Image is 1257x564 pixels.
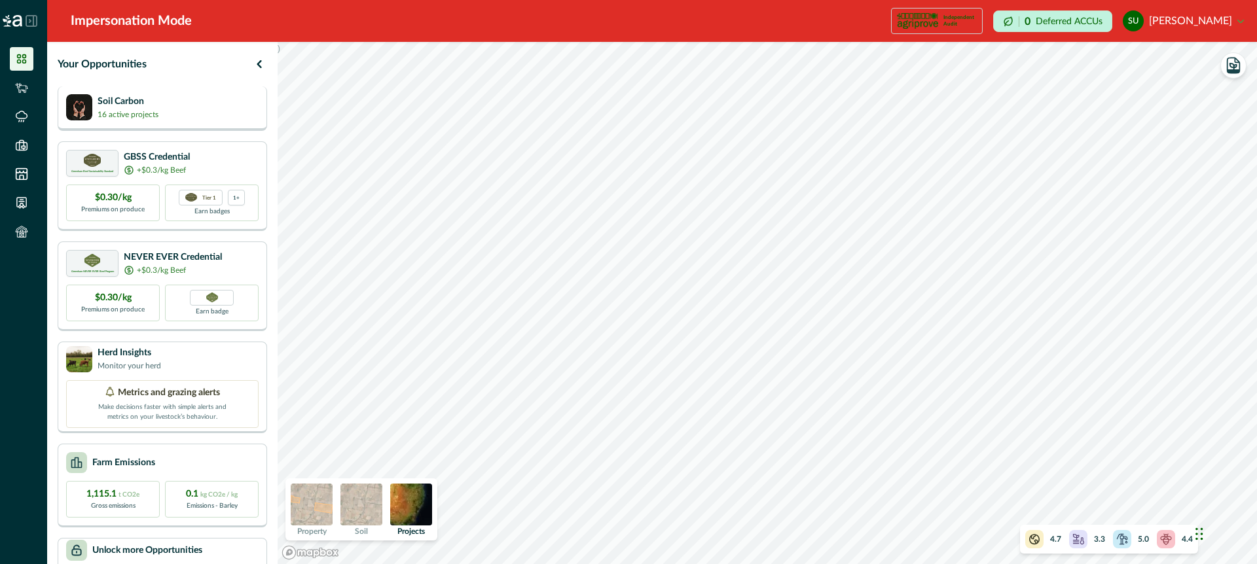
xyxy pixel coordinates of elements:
p: Earn badge [196,306,228,317]
img: projects preview [390,484,432,525]
p: Herd Insights [98,346,161,360]
div: more credentials avaialble [228,190,245,205]
img: property preview [291,484,333,525]
p: Premiums on produce [81,305,145,315]
img: soil preview [340,484,382,525]
p: Emissions - Barley [187,501,238,511]
img: certification logo [185,193,197,202]
div: Impersonation Mode [71,11,192,31]
p: $0.30/kg [95,191,132,205]
button: stuart upton[PERSON_NAME] [1123,5,1244,37]
p: Farm Emissions [92,456,155,470]
p: 3.3 [1094,533,1105,545]
img: certification logo [84,254,101,267]
div: Drag [1195,514,1203,554]
p: Soil Carbon [98,95,158,109]
p: +$0.3/kg Beef [137,164,186,176]
p: $0.30/kg [95,291,132,305]
img: Greenham NEVER EVER certification badge [206,292,218,302]
p: NEVER EVER Credential [124,251,222,264]
p: Projects [397,527,425,535]
p: 5.0 [1138,533,1149,545]
p: Unlock more Opportunities [92,544,202,557]
p: Your Opportunities [58,56,147,72]
a: Mapbox logo [282,545,339,560]
p: Monitor your herd [98,360,161,372]
p: 16 active projects [98,109,158,120]
p: 0 [1025,16,1030,27]
p: 1+ [233,193,240,202]
p: 4.4 [1182,533,1193,545]
p: Greenham Beef Sustainability Standard [71,170,113,173]
p: Soil [355,527,368,535]
img: certification logo [84,154,101,167]
p: GBSS Credential [124,150,190,164]
p: 4.7 [1050,533,1061,545]
p: Deferred ACCUs [1036,16,1102,26]
span: kg CO2e / kg [200,491,238,498]
p: Independent Audit [943,14,977,27]
p: Property [297,527,327,535]
p: Gross emissions [91,501,136,511]
iframe: Chat Widget [1192,501,1257,564]
p: Tier 1 [202,193,216,202]
p: 1,115.1 [86,487,139,501]
button: certification logoIndependent Audit [891,8,983,34]
p: Make decisions faster with simple alerts and metrics on your livestock’s behaviour. [97,400,228,422]
img: certification logo [897,10,938,31]
p: Greenham NEVER EVER Beef Program [71,270,114,273]
img: Logo [3,15,22,27]
p: +$0.3/kg Beef [137,264,186,276]
p: 0.1 [186,487,238,501]
span: t CO2e [118,491,139,498]
p: Metrics and grazing alerts [118,386,220,400]
p: Premiums on produce [81,205,145,215]
p: Earn badges [194,205,230,217]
